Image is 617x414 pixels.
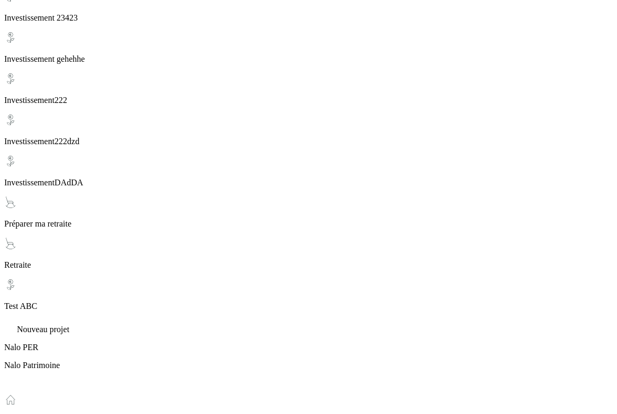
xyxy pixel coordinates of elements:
[4,237,613,270] div: Retraite
[4,278,613,311] div: Test ABC
[4,114,613,146] div: Investissement222dzd
[4,54,613,64] p: Investissement gehehhe
[17,325,69,334] span: Nouveau projet
[4,178,613,187] p: InvestissementDAdDA
[4,260,613,270] p: Retraite
[4,137,613,146] p: Investissement222dzd
[4,96,613,105] p: Investissement222
[4,302,613,311] p: Test ABC
[4,196,613,229] div: Préparer ma retraite
[4,219,613,229] p: Préparer ma retraite
[4,155,613,187] div: InvestissementDAdDA
[4,72,613,105] div: Investissement222
[4,343,613,352] p: Nalo PER
[4,319,613,334] div: Nouveau projet
[4,31,613,64] div: Investissement gehehhe
[4,361,613,370] p: Nalo Patrimoine
[4,13,613,23] p: Investissement 23423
